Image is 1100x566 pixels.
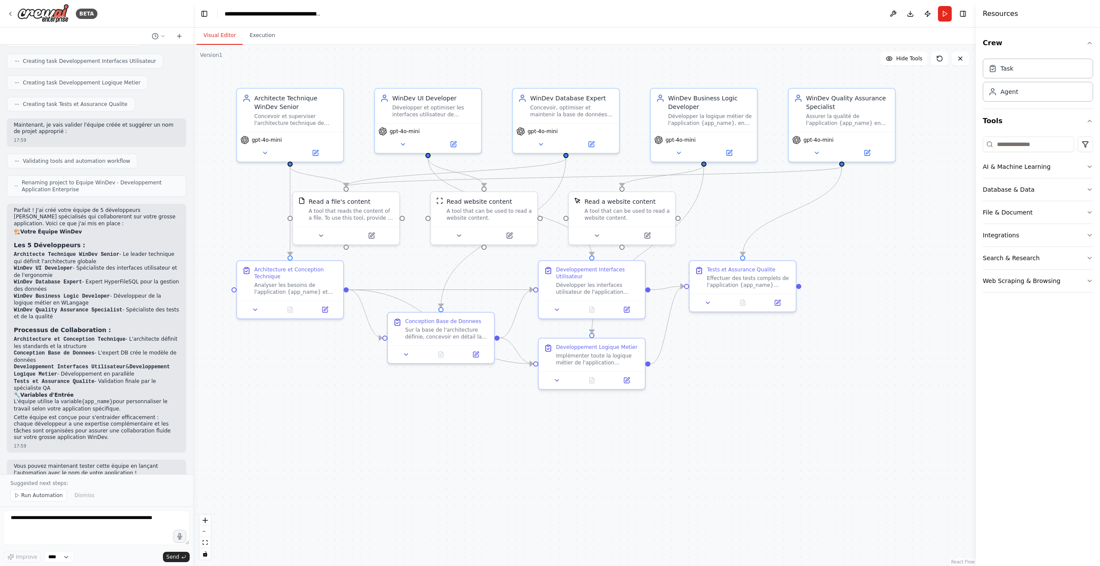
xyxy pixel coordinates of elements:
button: Open in side panel [612,305,641,315]
code: Developpement Logique Metier [14,364,170,377]
button: No output available [574,375,610,386]
div: Implémenter toute la logique métier de l'application {app_name} en WLangage. Développer les procé... [556,352,640,366]
button: Open in side panel [485,230,534,241]
button: Open in side panel [623,230,672,241]
button: Open in side panel [310,305,340,315]
g: Edge from 9ab1ee4e-0a25-48af-a82e-be4237275ec6 to ecf4b8d9-15b8-4904-aebd-e9545049accb [650,282,684,368]
button: Send [163,552,190,562]
button: Open in side panel [705,148,753,158]
div: BETA [76,9,97,19]
li: & - Développement en parallèle [14,364,179,378]
button: File & Document [983,201,1093,224]
div: Developpement Logique MetierImplémenter toute la logique métier de l'application {app_name} en WL... [538,338,646,390]
li: - Spécialiste des interfaces utilisateur et de l'ergonomie [14,265,179,279]
span: Renaming project to Equipe WinDev - Developpement Application Enterprise [22,179,179,193]
button: Run Automation [10,489,67,501]
p: Suggested next steps: [10,480,183,487]
div: WinDev Business Logic Developer [668,94,752,111]
g: Edge from 4bfd48b1-c20a-4c6c-9fe8-c3f04ceb1542 to ecf4b8d9-15b8-4904-aebd-e9545049accb [650,282,684,294]
div: Analyser les besoins de l'application {app_name} et concevoir son architecture technique globale.... [254,282,338,295]
span: gpt-4o-mini [252,137,282,143]
strong: Variables d'Entrée [20,392,74,398]
div: WinDev Database ExpertConcevoir, optimiser et maintenir la base de données HyperFileSQL de l'appl... [512,88,620,154]
button: Open in side panel [461,349,491,360]
div: Sur la base de l'architecture définie, concevoir en détail la structure de la base de données Hyp... [405,327,489,340]
g: Edge from e7b6984f-2a1b-4e3a-84a9-b4702f9eec75 to f2a0116c-bb34-4e41-bee6-7d5d5e0824a0 [349,286,382,342]
code: Developpement Interfaces Utilisateur [14,364,125,370]
li: - Développeur de la logique métier en WLangage [14,293,179,307]
p: L'équipe utilise la variable pour personnaliser le travail selon votre application spécifique. [14,398,179,412]
code: WinDev UI Developer [14,265,73,271]
div: Tests et Assurance QualiteEffectuer des tests complets de l'application {app_name} développée par... [689,260,797,312]
span: Validating tools and automation workflow [23,158,130,165]
button: Open in side panel [567,139,616,149]
g: Edge from 3920c9ae-0612-4d99-a408-15c43f1afa89 to f2a0116c-bb34-4e41-bee6-7d5d5e0824a0 [437,158,570,307]
g: Edge from 5d90fc1f-9871-4623-9114-6d07a77b37ef to ecf4b8d9-15b8-4904-aebd-e9545049accb [738,167,846,255]
button: No output available [725,298,761,308]
div: A tool that reads the content of a file. To use this tool, provide a 'file_path' parameter with t... [309,208,394,221]
button: fit view [200,537,211,548]
div: WinDev Quality Assurance Specialist [806,94,890,111]
div: Architecte Technique WinDev SeniorConcevoir et superviser l'architecture technique de l'applicati... [236,88,344,162]
p: Cette équipe est conçue pour s'entraider efficacement : chaque développeur a une expertise complé... [14,414,179,441]
div: Read website content [447,197,512,206]
div: Conception Base de DonneesSur la base de l'architecture définie, concevoir en détail la structure... [387,312,495,364]
div: React Flow controls [200,515,211,560]
div: ScrapeElementFromWebsiteToolRead a website contentA tool that can be used to read a website content. [568,191,676,245]
div: Read a file's content [309,197,370,206]
img: ScrapeElementFromWebsiteTool [574,197,581,204]
button: Open in side panel [612,375,641,386]
div: Architecte Technique WinDev Senior [254,94,338,111]
span: gpt-4o-mini [528,128,558,135]
strong: Votre Équipe WinDev [20,229,82,235]
li: - Le leader technique qui définit l'architecture globale [14,251,179,265]
g: Edge from 95f70f5e-ee38-4886-b31d-59d66a623470 to 4bfd48b1-c20a-4c6c-9fe8-c3f04ceb1542 [424,158,596,255]
button: Hide Tools [881,52,928,65]
li: - L'expert DB crée le modèle de données [14,350,179,364]
button: No output available [423,349,459,360]
li: - Spécialiste des tests et de la qualité [14,307,179,320]
strong: Processus de Collaboration : [14,327,111,333]
li: - Expert HyperFileSQL pour la gestion des données [14,279,179,292]
button: AI & Machine Learning [983,155,1093,178]
span: Creating task Tests et Assurance Qualite [23,101,128,108]
button: Hide left sidebar [198,8,210,20]
button: Crew [983,31,1093,55]
button: Execution [243,27,282,45]
code: Architecte Technique WinDev Senior [14,252,119,258]
div: A tool that can be used to read a website content. [584,208,670,221]
div: Développer la logique métier de l'application {app_name}, en implémentant les traitements complex... [668,113,752,127]
button: Open in side panel [762,298,792,308]
div: WinDev UI Developer [392,94,476,103]
div: 17:59 [14,443,179,449]
span: Improve [16,554,37,560]
div: Développer et optimiser les interfaces utilisateur de l'application {app_name}, en créant des fen... [392,104,476,118]
code: WinDev Quality Assurance Specialist [14,307,122,313]
button: Database & Data [983,178,1093,201]
h4: Resources [983,9,1018,19]
div: WinDev Database Expert [530,94,614,103]
div: Task [1000,64,1013,73]
button: Switch to previous chat [148,31,169,41]
span: Creating task Developpement Interfaces Utilisateur [23,58,156,65]
button: zoom out [200,526,211,537]
code: {app_name} [81,399,112,405]
p: Vous pouvez maintenant tester cette équipe en lançant l'automation avec le nom de votre applicati... [14,463,179,476]
div: A tool that can be used to read a website content. [447,208,532,221]
g: Edge from f2a0116c-bb34-4e41-bee6-7d5d5e0824a0 to 4bfd48b1-c20a-4c6c-9fe8-c3f04ceb1542 [500,286,533,342]
div: Tests et Assurance Qualite [707,266,775,273]
div: Crew [983,55,1093,109]
h2: 🏗️ [14,229,179,236]
span: Send [166,554,179,560]
div: ScrapeWebsiteToolRead website contentA tool that can be used to read a website content. [430,191,538,245]
button: Search & Research [983,247,1093,269]
span: gpt-4o-mini [666,137,696,143]
g: Edge from 3920c9ae-0612-4d99-a408-15c43f1afa89 to 86c9128d-e384-4c7a-862a-60f6c5ee3294 [342,158,570,187]
g: Edge from e7b6984f-2a1b-4e3a-84a9-b4702f9eec75 to 4bfd48b1-c20a-4c6c-9fe8-c3f04ceb1542 [349,286,533,294]
code: Conception Base de Donnees [14,350,94,356]
li: - Validation finale par le spécialiste QA [14,378,179,392]
div: FileReadToolRead a file's contentA tool that reads the content of a file. To use this tool, provi... [292,191,400,245]
div: WinDev Quality Assurance SpecialistAssurer la qualité de l'application {app_name} en effectuant d... [788,88,896,162]
div: Agent [1000,87,1018,96]
div: Conception Base de Donnees [405,318,481,325]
